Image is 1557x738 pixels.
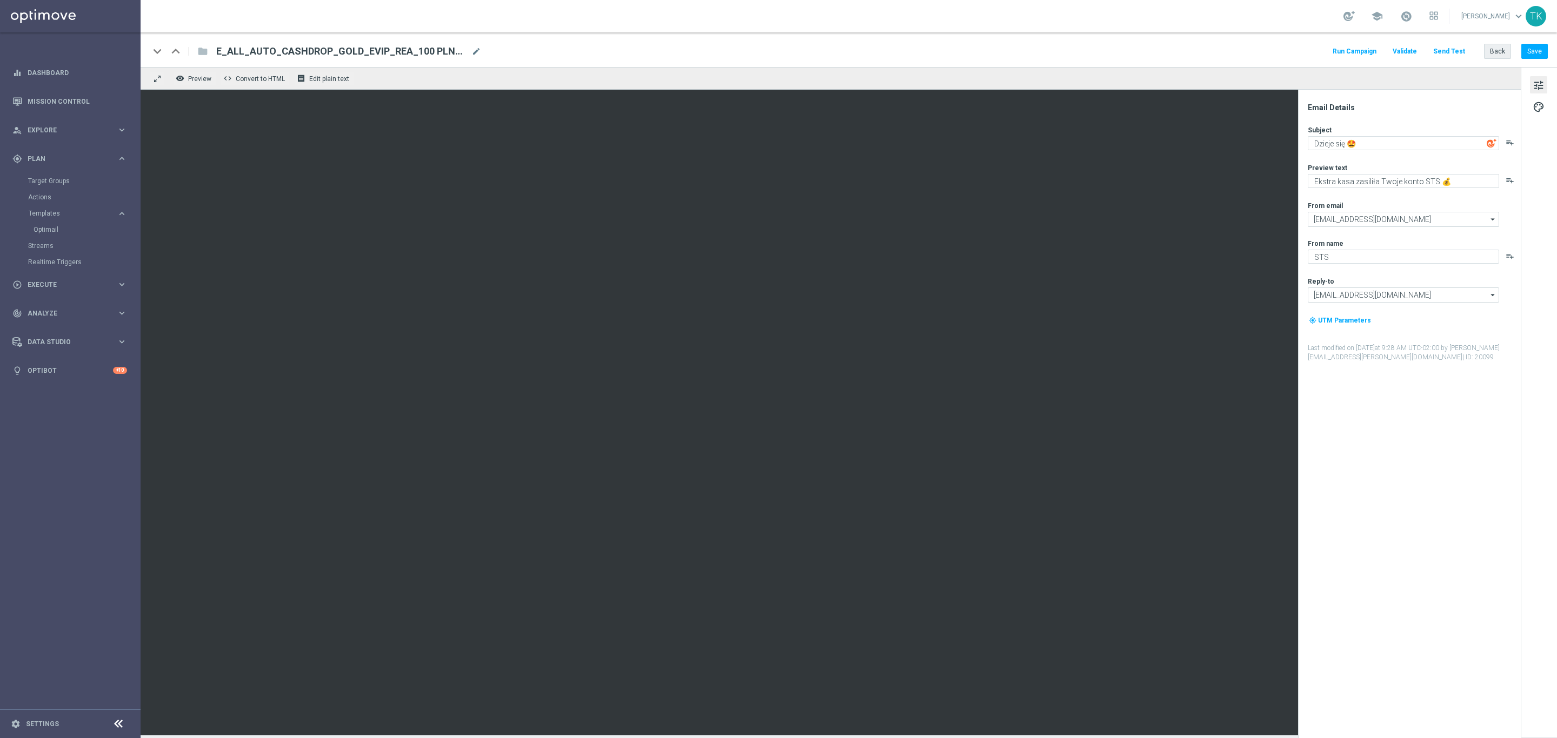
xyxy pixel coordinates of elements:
label: Preview text [1308,164,1347,172]
div: Plan [12,154,117,164]
button: Validate [1391,44,1419,59]
span: palette [1533,100,1545,114]
div: Target Groups [28,173,139,189]
button: my_location UTM Parameters [1308,314,1372,326]
button: person_search Explore keyboard_arrow_right [12,126,128,135]
span: Validate [1393,48,1417,55]
button: Mission Control [12,97,128,106]
span: Edit plain text [309,75,349,83]
span: Preview [188,75,211,83]
div: +10 [113,367,127,374]
div: Realtime Triggers [28,254,139,270]
i: settings [11,719,21,729]
div: Mission Control [12,87,127,116]
div: Analyze [12,308,117,318]
div: Optibot [12,356,127,385]
span: E_ALL_AUTO_CASHDROP_GOLD_EVIP_REA_100 PLN_DAY4 [216,45,467,58]
a: Optimail [34,225,112,234]
div: Execute [12,280,117,290]
img: optiGenie.svg [1487,138,1496,148]
div: Email Details [1308,103,1520,112]
a: Dashboard [28,58,127,87]
div: Data Studio [12,337,117,347]
button: track_changes Analyze keyboard_arrow_right [12,309,128,318]
span: Templates [29,210,106,217]
i: my_location [1309,317,1316,324]
i: keyboard_arrow_right [117,125,127,135]
button: Send Test [1432,44,1467,59]
button: play_circle_outline Execute keyboard_arrow_right [12,280,128,289]
i: receipt [297,74,305,83]
button: lightbulb Optibot +10 [12,366,128,375]
a: Optibot [28,356,113,385]
span: code [223,74,232,83]
button: gps_fixed Plan keyboard_arrow_right [12,155,128,163]
input: Select [1308,212,1499,227]
i: keyboard_arrow_right [117,153,127,164]
button: playlist_add [1506,138,1514,147]
label: Subject [1308,126,1332,135]
span: school [1371,10,1383,22]
i: keyboard_arrow_right [117,337,127,347]
button: palette [1530,98,1547,115]
span: Explore [28,127,117,133]
i: track_changes [12,308,22,318]
a: Settings [26,721,59,727]
span: Analyze [28,310,117,317]
label: Last modified on [DATE] at 9:28 AM UTC-02:00 by [PERSON_NAME][EMAIL_ADDRESS][PERSON_NAME][DOMAIN_... [1308,344,1520,362]
span: tune [1533,78,1545,92]
button: playlist_add [1506,252,1514,260]
span: Data Studio [28,339,117,345]
div: Dashboard [12,58,127,87]
input: Select [1308,287,1499,303]
button: receipt Edit plain text [294,71,354,85]
span: UTM Parameters [1318,317,1371,324]
label: From name [1308,239,1343,248]
button: tune [1530,76,1547,93]
i: equalizer [12,68,22,78]
a: Streams [28,241,112,250]
button: playlist_add [1506,176,1514,185]
span: keyboard_arrow_down [1513,10,1525,22]
i: keyboard_arrow_right [117,209,127,219]
i: person_search [12,125,22,135]
a: Mission Control [28,87,127,116]
button: code Convert to HTML [221,71,290,85]
div: Streams [28,238,139,254]
i: keyboard_arrow_right [117,308,127,318]
div: Templates [28,205,139,238]
i: arrow_drop_down [1488,288,1499,302]
button: Templates keyboard_arrow_right [28,209,128,218]
i: gps_fixed [12,154,22,164]
a: [PERSON_NAME]keyboard_arrow_down [1460,8,1526,24]
span: mode_edit [471,46,481,56]
label: Reply-to [1308,277,1334,286]
span: Convert to HTML [236,75,285,83]
div: TK [1526,6,1546,26]
button: remove_red_eye Preview [173,71,216,85]
div: Templates [29,210,117,217]
div: Actions [28,189,139,205]
button: Save [1521,44,1548,59]
i: play_circle_outline [12,280,22,290]
span: Plan [28,156,117,162]
button: equalizer Dashboard [12,69,128,77]
i: remove_red_eye [176,74,184,83]
span: | ID: 20099 [1462,353,1494,361]
button: Data Studio keyboard_arrow_right [12,338,128,346]
button: Run Campaign [1331,44,1378,59]
a: Realtime Triggers [28,258,112,266]
label: From email [1308,202,1343,210]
